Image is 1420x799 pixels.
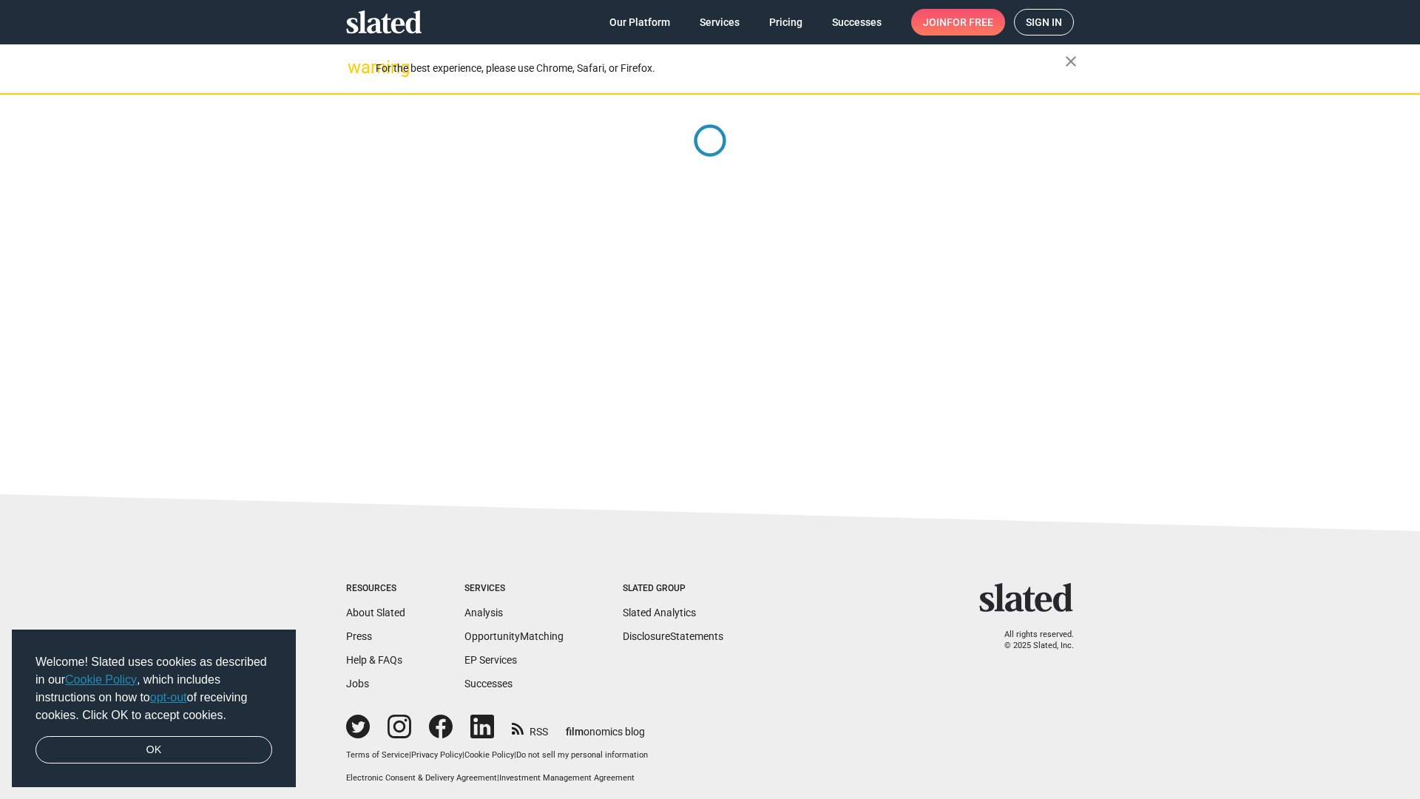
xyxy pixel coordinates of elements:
[464,583,564,595] div: Services
[411,750,462,760] a: Privacy Policy
[566,726,584,738] span: film
[832,9,882,36] span: Successes
[346,583,405,595] div: Resources
[757,9,814,36] a: Pricing
[688,9,751,36] a: Services
[35,736,272,764] a: dismiss cookie message
[623,583,723,595] div: Slated Group
[464,654,517,666] a: EP Services
[1014,9,1074,36] a: Sign in
[462,750,464,760] span: |
[989,630,1074,651] p: All rights reserved. © 2025 Slated, Inc.
[1026,10,1062,35] span: Sign in
[346,678,369,690] a: Jobs
[464,678,513,690] a: Successes
[464,750,514,760] a: Cookie Policy
[820,9,893,36] a: Successes
[923,9,993,36] span: Join
[346,773,497,783] a: Electronic Consent & Delivery Agreement
[65,673,137,686] a: Cookie Policy
[346,750,409,760] a: Terms of Service
[566,713,645,739] a: filmonomics blog
[12,630,296,788] div: cookieconsent
[409,750,411,760] span: |
[623,607,696,618] a: Slated Analytics
[700,9,740,36] span: Services
[514,750,516,760] span: |
[150,691,187,704] a: opt-out
[911,9,1005,36] a: Joinfor free
[499,773,635,783] a: Investment Management Agreement
[623,630,723,642] a: DisclosureStatements
[35,653,272,724] span: Welcome! Slated uses cookies as described in our , which includes instructions on how to of recei...
[346,607,405,618] a: About Slated
[348,58,365,76] mat-icon: warning
[346,654,402,666] a: Help & FAQs
[1062,53,1080,70] mat-icon: close
[497,773,499,783] span: |
[947,9,993,36] span: for free
[464,630,564,642] a: OpportunityMatching
[516,750,648,761] button: Do not sell my personal information
[609,9,670,36] span: Our Platform
[769,9,802,36] span: Pricing
[376,58,1065,78] div: For the best experience, please use Chrome, Safari, or Firefox.
[464,607,503,618] a: Analysis
[512,716,548,739] a: RSS
[598,9,682,36] a: Our Platform
[346,630,372,642] a: Press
